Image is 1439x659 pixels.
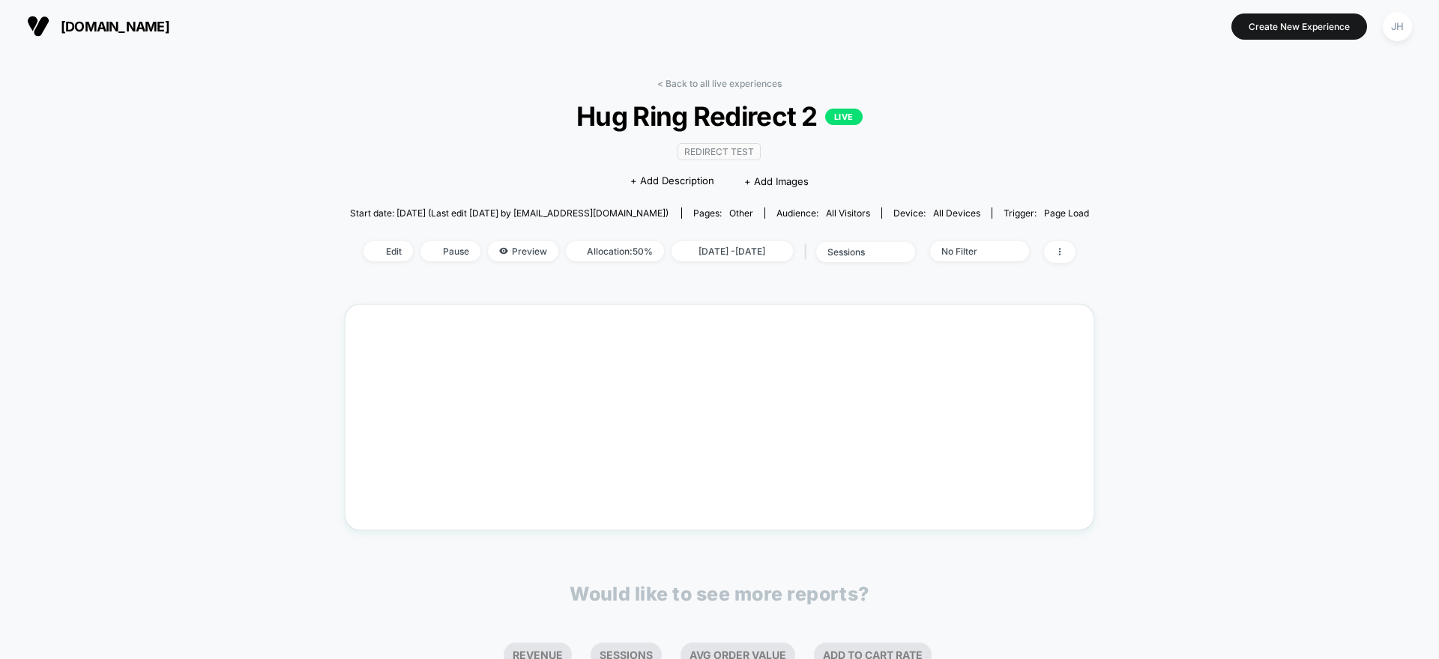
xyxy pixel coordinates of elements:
[387,100,1052,132] span: Hug Ring Redirect 2
[825,109,863,125] p: LIVE
[420,241,480,261] span: Pause
[363,241,413,261] span: Edit
[827,246,887,258] div: sessions
[1383,12,1412,41] div: JH
[61,19,169,34] span: [DOMAIN_NAME]
[1231,13,1367,40] button: Create New Experience
[566,241,664,261] span: Allocation: 50%
[826,207,870,219] span: All Visitors
[678,143,761,160] span: Redirect Test
[570,583,869,605] p: Would like to see more reports?
[933,207,980,219] span: all devices
[630,174,714,189] span: + Add Description
[693,207,753,219] div: Pages:
[729,207,753,219] span: other
[488,241,558,261] span: Preview
[776,207,870,219] div: Audience:
[22,14,174,38] button: [DOMAIN_NAME]
[744,175,809,187] span: + Add Images
[1004,207,1089,219] div: Trigger:
[27,15,49,37] img: Visually logo
[350,207,669,219] span: Start date: [DATE] (Last edit [DATE] by [EMAIL_ADDRESS][DOMAIN_NAME])
[672,241,793,261] span: [DATE] - [DATE]
[1044,207,1089,219] span: Page Load
[941,246,1001,257] div: No Filter
[881,207,992,219] span: Device:
[657,78,782,89] a: < Back to all live experiences
[1378,11,1417,42] button: JH
[800,241,816,263] span: |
